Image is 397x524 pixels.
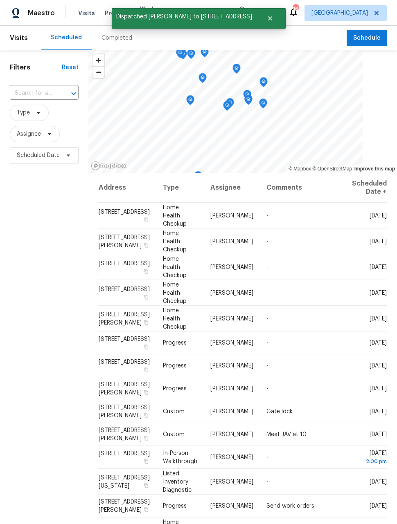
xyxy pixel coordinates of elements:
[259,77,268,90] div: Map marker
[210,479,253,484] span: [PERSON_NAME]
[239,5,279,21] span: Geo Assignments
[99,234,150,248] span: [STREET_ADDRESS][PERSON_NAME]
[370,479,387,484] span: [DATE]
[99,382,150,396] span: [STREET_ADDRESS][PERSON_NAME]
[232,64,241,76] div: Map marker
[266,386,268,392] span: -
[92,66,104,78] button: Zoom out
[163,363,187,369] span: Progress
[266,290,268,296] span: -
[163,386,187,392] span: Progress
[370,290,387,296] span: [DATE]
[17,109,30,117] span: Type
[142,481,150,489] button: Copy Address
[354,166,395,172] a: Improve this map
[99,499,150,513] span: [STREET_ADDRESS][PERSON_NAME]
[99,428,150,441] span: [STREET_ADDRESS][PERSON_NAME]
[370,213,387,218] span: [DATE]
[142,434,150,442] button: Copy Address
[293,5,298,13] div: 16
[201,47,209,60] div: Map marker
[142,267,150,275] button: Copy Address
[243,90,251,103] div: Map marker
[91,161,127,170] a: Mapbox homepage
[210,455,253,460] span: [PERSON_NAME]
[210,340,253,346] span: [PERSON_NAME]
[210,363,253,369] span: [PERSON_NAME]
[51,34,82,42] div: Scheduled
[289,166,311,172] a: Mapbox
[140,5,161,21] span: Work Orders
[28,9,55,17] span: Maestro
[62,63,79,72] div: Reset
[244,95,253,107] div: Map marker
[266,264,268,270] span: -
[10,63,62,72] h1: Filters
[112,8,257,25] span: Dispatched [PERSON_NAME] to [STREET_ADDRESS]
[370,386,387,392] span: [DATE]
[156,173,204,203] th: Type
[370,432,387,437] span: [DATE]
[88,50,363,173] canvas: Map
[99,336,150,342] span: [STREET_ADDRESS]
[370,363,387,369] span: [DATE]
[17,151,60,159] span: Scheduled Date
[266,316,268,321] span: -
[105,9,130,17] span: Projects
[257,10,284,27] button: Close
[142,412,150,419] button: Copy Address
[99,359,150,365] span: [STREET_ADDRESS]
[266,238,268,244] span: -
[78,9,95,17] span: Visits
[259,99,267,111] div: Map marker
[142,458,150,465] button: Copy Address
[226,98,234,111] div: Map marker
[17,130,41,138] span: Assignee
[142,506,150,513] button: Copy Address
[194,171,202,184] div: Map marker
[92,67,104,78] span: Zoom out
[10,29,28,47] span: Visits
[370,503,387,509] span: [DATE]
[210,409,253,414] span: [PERSON_NAME]
[163,340,187,346] span: Progress
[142,389,150,396] button: Copy Address
[99,475,150,488] span: [STREET_ADDRESS][US_STATE]
[352,450,387,466] span: [DATE]
[370,340,387,346] span: [DATE]
[347,30,387,47] button: Schedule
[266,363,268,369] span: -
[163,503,187,509] span: Progress
[99,209,150,215] span: [STREET_ADDRESS]
[142,343,150,351] button: Copy Address
[223,101,231,114] div: Map marker
[266,479,268,484] span: -
[370,238,387,244] span: [DATE]
[370,264,387,270] span: [DATE]
[163,409,185,414] span: Custom
[260,173,345,203] th: Comments
[210,386,253,392] span: [PERSON_NAME]
[370,316,387,321] span: [DATE]
[210,503,253,509] span: [PERSON_NAME]
[370,409,387,414] span: [DATE]
[266,409,293,414] span: Gate lock
[176,48,184,61] div: Map marker
[10,87,56,100] input: Search for an address...
[68,88,79,99] button: Open
[311,9,368,17] span: [GEOGRAPHIC_DATA]
[99,311,150,325] span: [STREET_ADDRESS][PERSON_NAME]
[142,216,150,223] button: Copy Address
[99,405,150,419] span: [STREET_ADDRESS][PERSON_NAME]
[353,33,381,43] span: Schedule
[99,260,150,266] span: [STREET_ADDRESS]
[266,340,268,346] span: -
[92,54,104,66] button: Zoom in
[266,213,268,218] span: -
[345,173,387,203] th: Scheduled Date ↑
[99,451,150,457] span: [STREET_ADDRESS]
[198,73,207,86] div: Map marker
[204,173,260,203] th: Assignee
[142,241,150,249] button: Copy Address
